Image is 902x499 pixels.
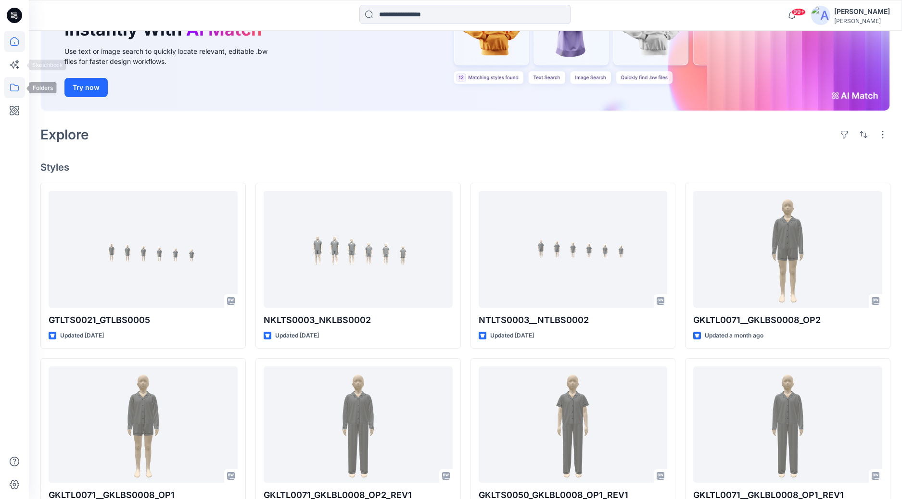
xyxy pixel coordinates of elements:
[264,191,453,307] a: NKLTS0003_NKLBS0002
[264,313,453,327] p: NKLTS0003_NKLBS0002
[40,162,890,173] h4: Styles
[479,191,668,307] a: NTLTS0003__NTLBS0002
[264,366,453,483] a: GKLTL0071_GKLBL0008_OP2_REV1
[705,331,763,341] p: Updated a month ago
[693,313,882,327] p: GKLTL0071__GKLBS0008_OP2
[834,6,890,17] div: [PERSON_NAME]
[834,17,890,25] div: [PERSON_NAME]
[64,78,108,97] button: Try now
[490,331,534,341] p: Updated [DATE]
[60,331,104,341] p: Updated [DATE]
[479,313,668,327] p: NTLTS0003__NTLBS0002
[811,6,830,25] img: avatar
[693,366,882,483] a: GKLTL0071__GKLBL0008_OP1_REV1
[479,366,668,483] a: GKLTS0050_GKLBL0008_OP1_REV1
[275,331,319,341] p: Updated [DATE]
[791,8,806,16] span: 99+
[49,313,238,327] p: GTLTS0021_GTLBS0005
[49,191,238,307] a: GTLTS0021_GTLBS0005
[64,46,281,66] div: Use text or image search to quickly locate relevant, editable .bw files for faster design workflows.
[49,366,238,483] a: GKLTL0071__GKLBS0008_OP1
[693,191,882,307] a: GKLTL0071__GKLBS0008_OP2
[40,127,89,142] h2: Explore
